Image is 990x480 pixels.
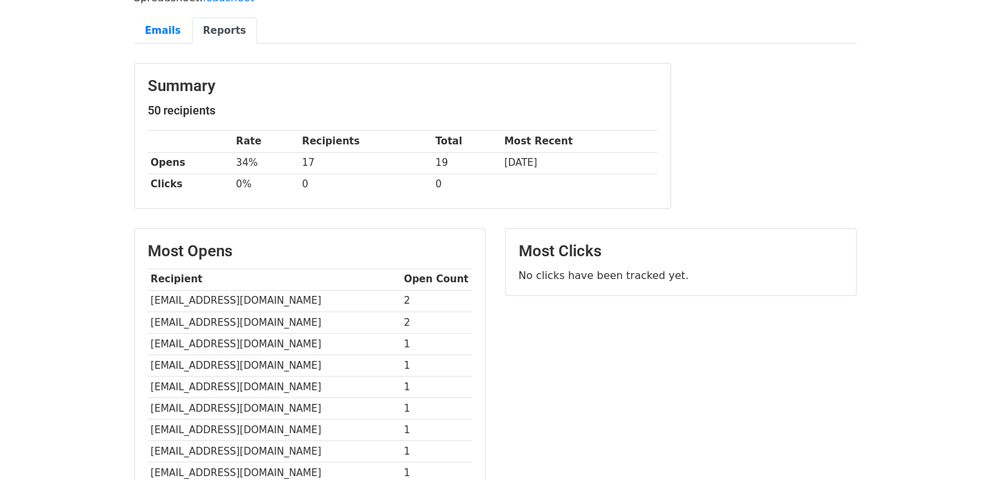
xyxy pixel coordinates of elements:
[401,269,472,290] th: Open Count
[299,174,432,195] td: 0
[148,174,233,195] th: Clicks
[148,354,401,376] td: [EMAIL_ADDRESS][DOMAIN_NAME]
[299,131,432,152] th: Recipients
[233,174,299,195] td: 0%
[432,174,501,195] td: 0
[134,18,192,44] a: Emails
[401,333,472,354] td: 1
[148,269,401,290] th: Recipient
[148,398,401,420] td: [EMAIL_ADDRESS][DOMAIN_NAME]
[192,18,257,44] a: Reports
[401,290,472,312] td: 2
[401,420,472,441] td: 1
[501,152,657,174] td: [DATE]
[148,242,472,261] h3: Most Opens
[148,441,401,462] td: [EMAIL_ADDRESS][DOMAIN_NAME]
[401,398,472,420] td: 1
[299,152,432,174] td: 17
[148,377,401,398] td: [EMAIL_ADDRESS][DOMAIN_NAME]
[148,103,657,118] h5: 50 recipients
[148,152,233,174] th: Opens
[148,77,657,96] h3: Summary
[148,333,401,354] td: [EMAIL_ADDRESS][DOMAIN_NAME]
[233,152,299,174] td: 34%
[401,377,472,398] td: 1
[148,290,401,312] td: [EMAIL_ADDRESS][DOMAIN_NAME]
[148,420,401,441] td: [EMAIL_ADDRESS][DOMAIN_NAME]
[432,131,501,152] th: Total
[401,312,472,333] td: 2
[925,418,990,480] iframe: Chat Widget
[519,269,843,282] p: No clicks have been tracked yet.
[148,312,401,333] td: [EMAIL_ADDRESS][DOMAIN_NAME]
[401,354,472,376] td: 1
[401,441,472,462] td: 1
[501,131,657,152] th: Most Recent
[432,152,501,174] td: 19
[233,131,299,152] th: Rate
[519,242,843,261] h3: Most Clicks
